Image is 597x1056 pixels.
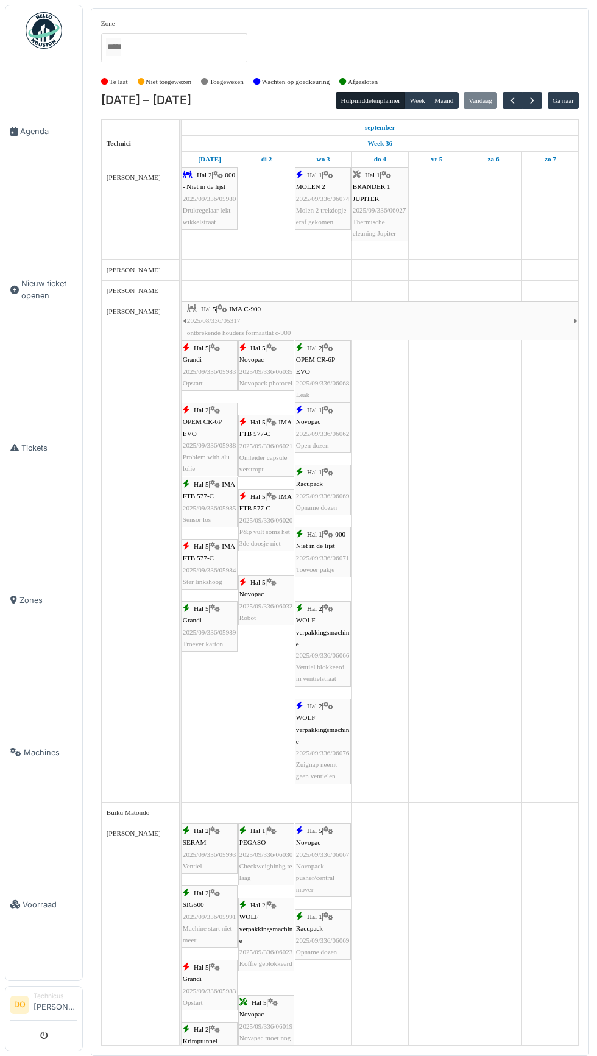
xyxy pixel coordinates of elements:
[307,344,322,351] span: Hal 2
[183,1037,217,1044] span: Krimptunnel
[107,829,161,837] span: [PERSON_NAME]
[183,578,222,585] span: Ster linkshoog
[194,963,209,971] span: Hal 5
[371,152,389,167] a: 4 september 2025
[296,169,350,228] div: |
[183,862,202,870] span: Ventiel
[183,603,236,650] div: |
[296,554,350,561] span: 2025/09/336/06071
[296,466,350,513] div: |
[307,913,322,920] span: Hal 1
[307,530,322,538] span: Hal 1
[429,92,459,109] button: Maand
[239,417,293,475] div: |
[522,92,542,110] button: Volgende
[296,911,350,958] div: |
[296,714,350,744] span: WOLF verpakkingsmachine
[101,18,115,29] label: Zone
[296,652,350,659] span: 2025/09/336/06066
[194,889,209,896] span: Hal 2
[183,404,236,474] div: |
[5,676,82,828] a: Machines
[296,195,350,202] span: 2025/09/336/06074
[10,991,77,1021] a: DO Technicus[PERSON_NAME]
[194,605,209,612] span: Hal 5
[107,809,150,816] span: Buiku Matondo
[195,152,224,167] a: 1 september 2025
[24,747,77,758] span: Machines
[239,997,293,1055] div: |
[239,851,293,858] span: 2025/09/336/06030
[404,92,430,109] button: Week
[296,183,325,190] span: MOLEN 2
[336,92,405,109] button: Hulpmiddelenplanner
[296,749,350,756] span: 2025/09/336/06076
[183,987,236,994] span: 2025/09/336/05983
[183,442,236,449] span: 2025/09/336/05988
[239,356,264,363] span: Novopac
[183,913,236,920] span: 2025/09/336/05991
[229,305,261,312] span: IMA C-900
[194,406,209,414] span: Hal 2
[183,453,230,472] span: Problem with alu folie
[364,136,395,151] a: Week 36
[239,913,293,943] span: WOLF verpakkingsmachine
[307,605,322,612] span: Hal 2
[296,937,350,944] span: 2025/09/336/06069
[194,344,209,351] span: Hal 5
[464,92,497,109] button: Vandaag
[107,308,161,315] span: [PERSON_NAME]
[34,991,77,1018] li: [PERSON_NAME]
[296,342,350,401] div: |
[183,206,231,225] span: Drukregelaar lekt wikkelstraat
[183,975,202,982] span: Grandi
[239,1010,264,1018] span: Novopac
[296,418,320,425] span: Novopac
[183,541,236,588] div: |
[307,827,322,834] span: Hal 5
[252,999,267,1006] span: Hal 5
[183,195,236,202] span: 2025/09/336/05980
[296,391,309,398] span: Leak
[239,454,288,473] span: Omleider capsule verstropt
[296,663,344,682] span: Ventiel blokkeerd in ventielstraat
[353,218,396,237] span: Thermische cleaning Jupiter
[194,543,209,550] span: Hal 5
[183,368,236,375] span: 2025/09/336/05983
[197,171,212,178] span: Hal 2
[183,504,236,512] span: 2025/09/336/05985
[239,516,293,524] span: 2025/09/336/06020
[296,356,335,375] span: OPEM CR-6P EVO
[239,1023,293,1030] span: 2025/09/336/06019
[34,991,77,1001] div: Technicus
[183,169,236,228] div: |
[110,77,128,87] label: Te laat
[250,827,266,834] span: Hal 1
[183,839,207,846] span: SERAM
[239,614,256,621] span: Robot
[183,516,211,523] span: Sensor los
[101,93,191,108] h2: [DATE] – [DATE]
[239,491,293,549] div: |
[183,901,204,908] span: SIG500
[194,480,209,488] span: Hal 5
[239,590,264,597] span: Novopac
[258,152,275,167] a: 2 september 2025
[296,851,350,858] span: 2025/09/336/06067
[239,368,293,375] span: 2025/09/336/06035
[307,406,322,414] span: Hal 1
[201,305,216,312] span: Hal 5
[10,996,29,1014] li: DO
[296,924,323,932] span: Racupack
[239,960,292,967] span: Koffie geblokkeerd
[107,174,161,181] span: [PERSON_NAME]
[183,640,223,647] span: Troever karton
[296,442,329,449] span: Open dozen
[5,828,82,980] a: Voorraad
[239,1034,291,1053] span: Novapac moet nog getest worden
[21,278,77,301] span: Nieuw ticket openen
[183,999,203,1006] span: Opstart
[5,55,82,208] a: Agenda
[187,317,241,324] span: 2025/08/336/05317
[296,862,334,893] span: Novopack pusher/central mover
